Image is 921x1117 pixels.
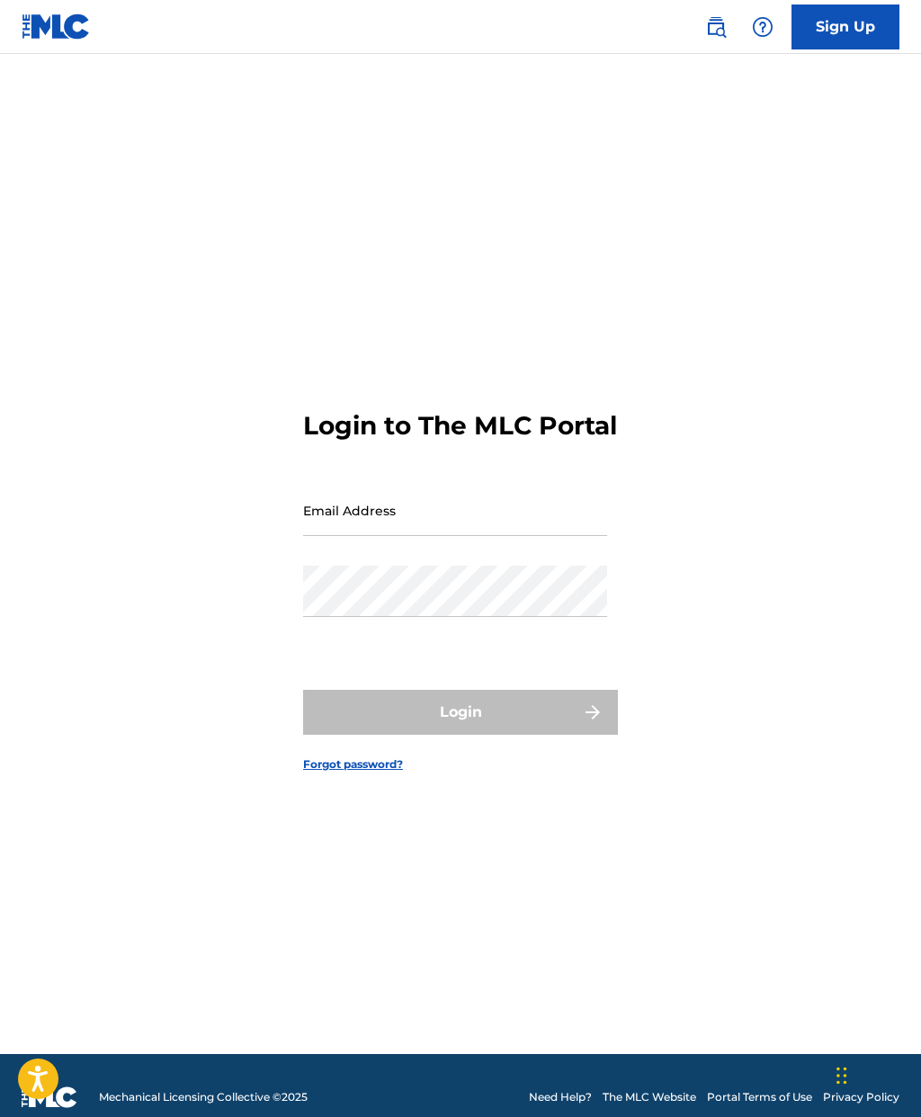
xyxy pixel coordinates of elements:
[745,9,781,45] div: Help
[698,9,734,45] a: Public Search
[529,1089,592,1105] a: Need Help?
[791,4,899,49] a: Sign Up
[99,1089,308,1105] span: Mechanical Licensing Collective © 2025
[303,756,403,773] a: Forgot password?
[603,1089,696,1105] a: The MLC Website
[707,1089,812,1105] a: Portal Terms of Use
[752,16,773,38] img: help
[22,1086,77,1108] img: logo
[705,16,727,38] img: search
[836,1049,847,1103] div: Drag
[831,1031,921,1117] iframe: Chat Widget
[22,13,91,40] img: MLC Logo
[823,1089,899,1105] a: Privacy Policy
[303,410,617,442] h3: Login to The MLC Portal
